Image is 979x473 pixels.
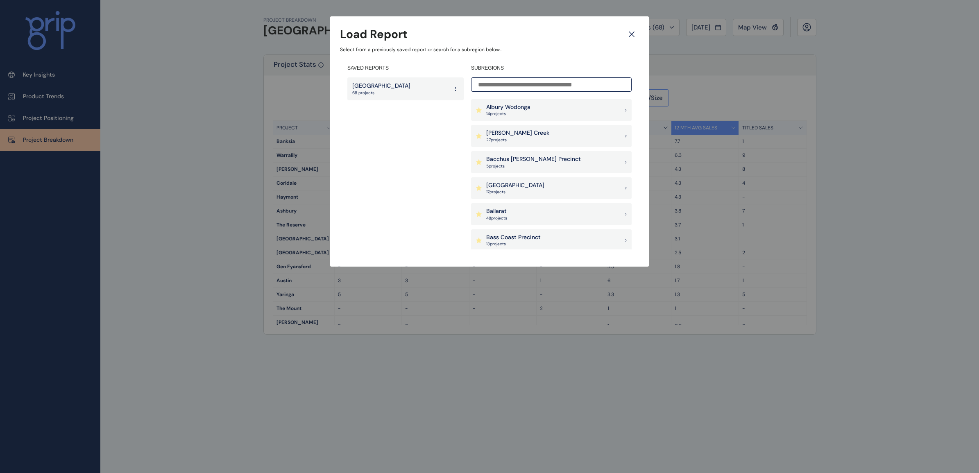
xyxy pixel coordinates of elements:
[486,233,541,242] p: Bass Coast Precinct
[486,129,549,137] p: [PERSON_NAME] Creek
[486,241,541,247] p: 13 project s
[340,46,639,53] p: Select from a previously saved report or search for a subregion below...
[486,181,544,190] p: [GEOGRAPHIC_DATA]
[486,155,581,163] p: Bacchus [PERSON_NAME] Precinct
[486,163,581,169] p: 5 project s
[486,189,544,195] p: 17 project s
[486,103,530,111] p: Albury Wodonga
[347,65,464,72] h4: SAVED REPORTS
[486,111,530,117] p: 14 project s
[486,207,507,215] p: Ballarat
[352,82,410,90] p: [GEOGRAPHIC_DATA]
[471,65,632,72] h4: SUBREGIONS
[352,90,410,96] p: 68 projects
[340,26,408,42] h3: Load Report
[486,137,549,143] p: 27 project s
[486,215,507,221] p: 48 project s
